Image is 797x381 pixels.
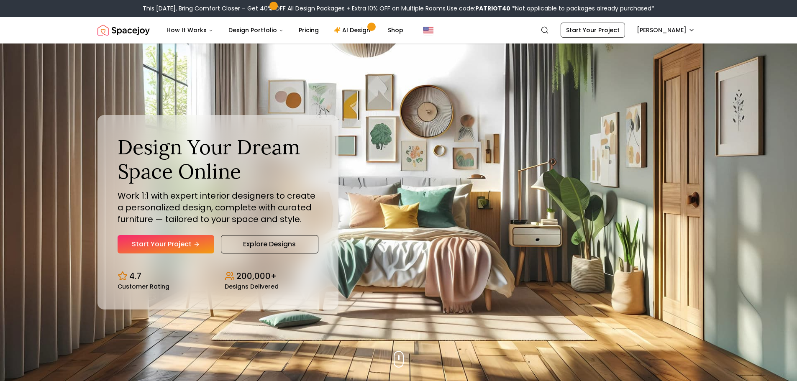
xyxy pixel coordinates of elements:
[143,4,654,13] div: This [DATE], Bring Comfort Closer – Get 40% OFF All Design Packages + Extra 10% OFF on Multiple R...
[118,190,318,225] p: Work 1:1 with expert interior designers to create a personalized design, complete with curated fu...
[118,235,214,253] a: Start Your Project
[561,23,625,38] a: Start Your Project
[118,284,169,289] small: Customer Rating
[225,284,279,289] small: Designs Delivered
[129,270,141,282] p: 4.7
[97,22,150,38] a: Spacejoy
[97,17,700,43] nav: Global
[327,22,379,38] a: AI Design
[510,4,654,13] span: *Not applicable to packages already purchased*
[381,22,410,38] a: Shop
[222,22,290,38] button: Design Portfolio
[221,235,318,253] a: Explore Designs
[236,270,277,282] p: 200,000+
[160,22,220,38] button: How It Works
[447,4,510,13] span: Use code:
[118,135,318,183] h1: Design Your Dream Space Online
[292,22,325,38] a: Pricing
[632,23,700,38] button: [PERSON_NAME]
[423,25,433,35] img: United States
[475,4,510,13] b: PATRIOT40
[97,22,150,38] img: Spacejoy Logo
[160,22,410,38] nav: Main
[118,263,318,289] div: Design stats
